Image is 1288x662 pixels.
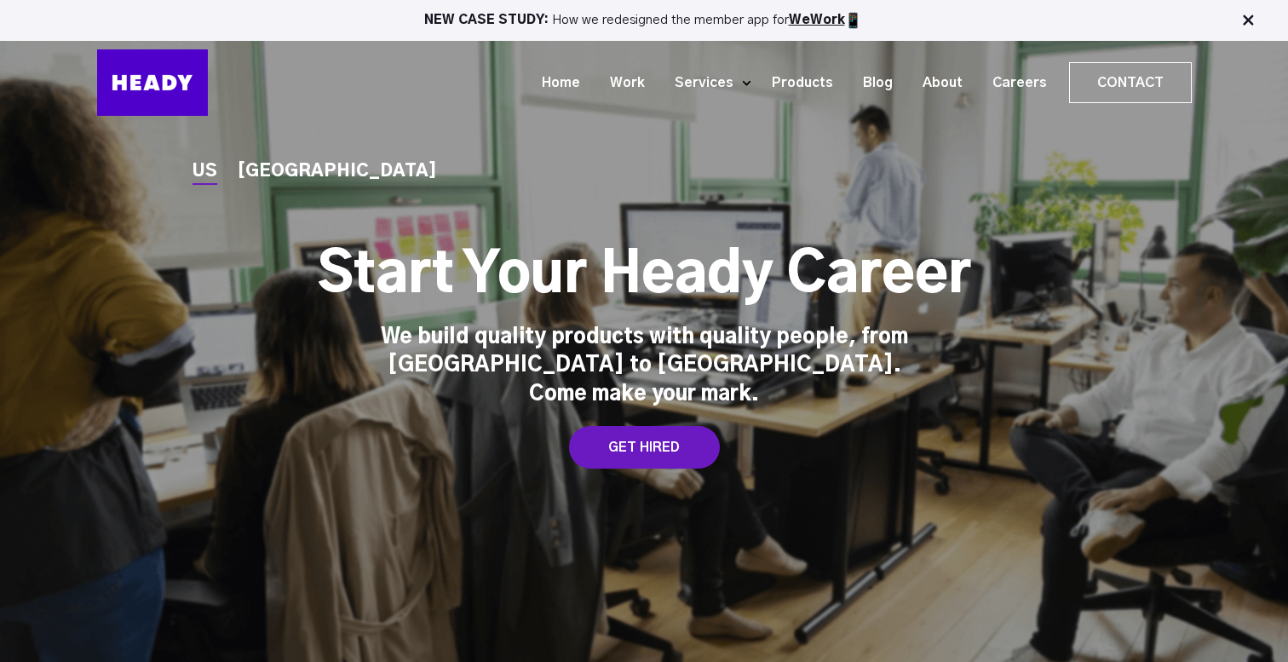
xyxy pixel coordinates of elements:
[424,14,552,26] strong: NEW CASE STUDY:
[193,163,217,181] a: US
[901,67,971,99] a: About
[520,67,589,99] a: Home
[971,67,1055,99] a: Careers
[750,67,842,99] a: Products
[653,67,742,99] a: Services
[569,426,720,469] a: GET HIRED
[789,14,845,26] a: WeWork
[1239,12,1256,29] img: Close Bar
[8,12,1280,29] p: How we redesigned the member app for
[318,242,971,310] h1: Start Your Heady Career
[238,163,437,181] a: [GEOGRAPHIC_DATA]
[225,62,1192,103] div: Navigation Menu
[1070,63,1191,102] a: Contact
[97,49,208,116] img: Heady_Logo_Web-01 (1)
[842,67,901,99] a: Blog
[845,12,862,29] img: app emoji
[380,324,908,410] div: We build quality products with quality people, from [GEOGRAPHIC_DATA] to [GEOGRAPHIC_DATA]. Come ...
[589,67,653,99] a: Work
